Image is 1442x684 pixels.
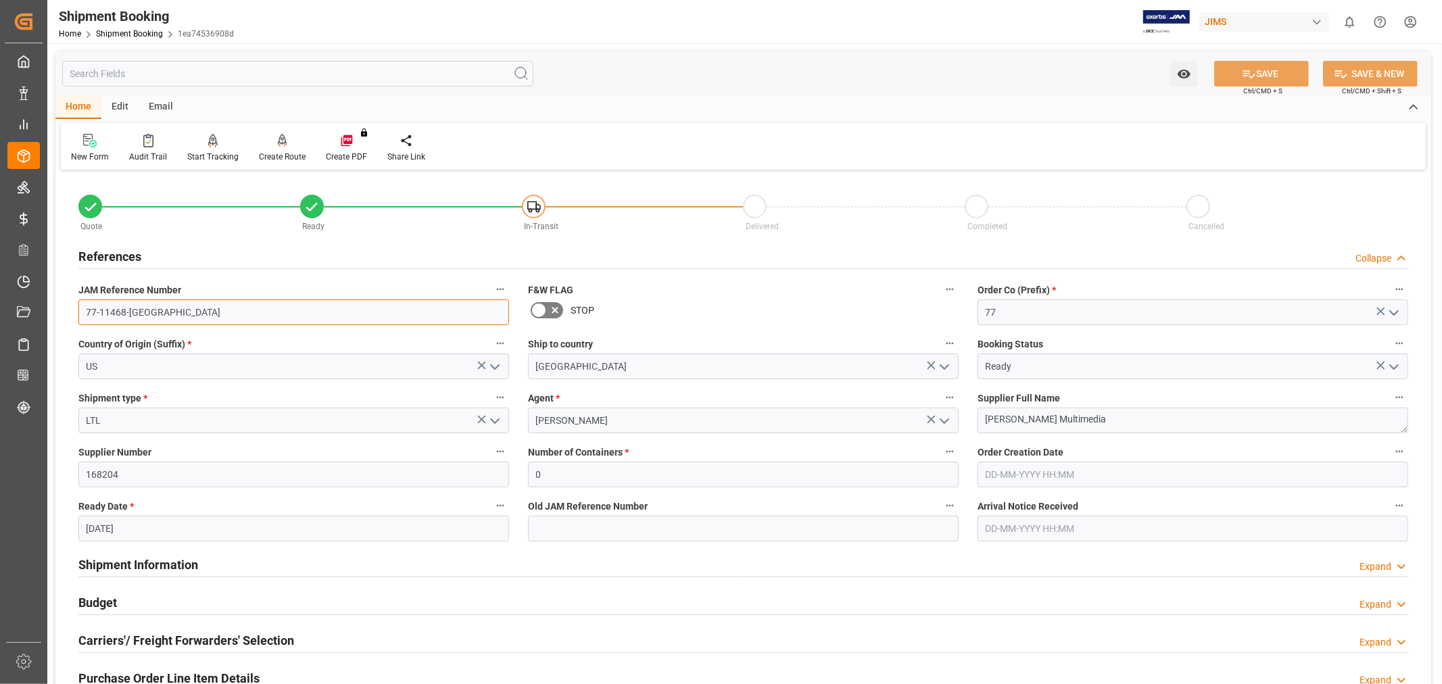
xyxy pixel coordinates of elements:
[78,391,147,406] span: Shipment type
[129,151,167,163] div: Audit Trail
[1355,251,1391,266] div: Collapse
[978,445,1063,460] span: Order Creation Date
[491,280,509,298] button: JAM Reference Number
[1199,12,1329,32] div: JIMS
[1335,7,1365,37] button: show 0 new notifications
[528,391,560,406] span: Agent
[746,222,779,231] span: Delivered
[934,356,954,377] button: open menu
[941,335,959,352] button: Ship to country
[978,499,1078,514] span: Arrival Notice Received
[941,497,959,514] button: Old JAM Reference Number
[1189,222,1225,231] span: Cancelled
[571,303,594,318] span: STOP
[78,445,151,460] span: Supplier Number
[1391,389,1408,406] button: Supplier Full Name
[978,462,1408,487] input: DD-MM-YYYY HH:MM
[1383,302,1403,323] button: open menu
[978,337,1043,351] span: Booking Status
[78,247,141,266] h2: References
[1391,280,1408,298] button: Order Co (Prefix) *
[491,335,509,352] button: Country of Origin (Suffix) *
[187,151,239,163] div: Start Tracking
[78,593,117,612] h2: Budget
[484,356,504,377] button: open menu
[528,337,593,351] span: Ship to country
[62,61,533,87] input: Search Fields
[978,391,1060,406] span: Supplier Full Name
[78,353,509,379] input: Type to search/select
[96,29,163,39] a: Shipment Booking
[1199,9,1335,34] button: JIMS
[491,443,509,460] button: Supplier Number
[78,283,181,297] span: JAM Reference Number
[528,283,573,297] span: F&W FLAG
[1391,497,1408,514] button: Arrival Notice Received
[1391,335,1408,352] button: Booking Status
[101,96,139,119] div: Edit
[491,389,509,406] button: Shipment type *
[1360,635,1391,650] div: Expand
[78,337,191,351] span: Country of Origin (Suffix)
[978,516,1408,541] input: DD-MM-YYYY HH:MM
[941,443,959,460] button: Number of Containers *
[1214,61,1309,87] button: SAVE
[1383,356,1403,377] button: open menu
[1143,10,1190,34] img: Exertis%20JAM%20-%20Email%20Logo.jpg_1722504956.jpg
[59,29,81,39] a: Home
[941,280,959,298] button: F&W FLAG
[941,389,959,406] button: Agent *
[1360,597,1391,612] div: Expand
[259,151,306,163] div: Create Route
[978,408,1408,433] textarea: [PERSON_NAME] Multimedia
[59,6,234,26] div: Shipment Booking
[1360,560,1391,574] div: Expand
[55,96,101,119] div: Home
[1391,443,1408,460] button: Order Creation Date
[78,556,198,574] h2: Shipment Information
[978,283,1056,297] span: Order Co (Prefix)
[78,516,509,541] input: DD-MM-YYYY
[302,222,325,231] span: Ready
[1323,61,1418,87] button: SAVE & NEW
[1243,86,1282,96] span: Ctrl/CMD + S
[78,499,134,514] span: Ready Date
[528,499,648,514] span: Old JAM Reference Number
[71,151,109,163] div: New Form
[1342,86,1401,96] span: Ctrl/CMD + Shift + S
[967,222,1007,231] span: Completed
[528,445,629,460] span: Number of Containers
[491,497,509,514] button: Ready Date *
[139,96,183,119] div: Email
[78,631,294,650] h2: Carriers'/ Freight Forwarders' Selection
[484,410,504,431] button: open menu
[387,151,425,163] div: Share Link
[524,222,558,231] span: In-Transit
[1365,7,1395,37] button: Help Center
[81,222,103,231] span: Quote
[934,410,954,431] button: open menu
[1170,61,1198,87] button: open menu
